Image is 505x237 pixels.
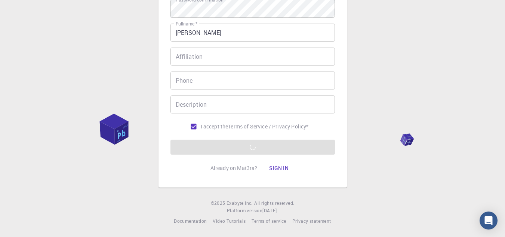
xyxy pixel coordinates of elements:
a: Documentation [174,218,207,225]
a: Exabyte Inc. [227,200,253,207]
a: Video Tutorials [213,218,246,225]
a: Terms of Service / Privacy Policy* [228,123,308,130]
span: Platform version [227,207,262,215]
span: Terms of service [252,218,286,224]
a: Privacy statement [292,218,331,225]
span: Exabyte Inc. [227,200,253,206]
span: Video Tutorials [213,218,246,224]
span: I accept the [201,123,228,130]
div: Open Intercom Messenger [480,212,498,230]
span: [DATE] . [262,207,278,213]
span: All rights reserved. [254,200,294,207]
p: Already on Mat3ra? [210,164,258,172]
button: Sign in [263,161,295,176]
label: Fullname [176,21,197,27]
a: Terms of service [252,218,286,225]
a: [DATE]. [262,207,278,215]
p: Terms of Service / Privacy Policy * [228,123,308,130]
span: Privacy statement [292,218,331,224]
span: © 2025 [211,200,227,207]
span: Documentation [174,218,207,224]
